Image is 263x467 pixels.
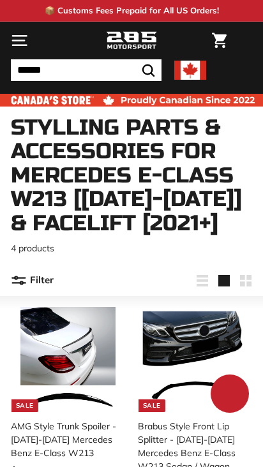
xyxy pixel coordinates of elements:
h1: Stylling parts & accessories for Mercedes E-Class W213 [[DATE]-[DATE]] & Facelift [2021+] [11,116,252,235]
a: Cart [206,22,233,59]
input: Search [11,59,162,81]
img: Logo_285_Motorsport_areodynamics_components [106,30,157,52]
inbox-online-store-chat: Shopify online store chat [207,374,253,416]
div: Sale [11,399,38,412]
div: AMG Style Trunk Spoiler - [DATE]-[DATE] Mercedes Benz E-Class W213 [11,420,117,460]
p: 4 products [11,242,252,255]
div: Sale [139,399,165,412]
p: 📦 Customs Fees Prepaid for All US Orders! [45,4,219,17]
button: Filter [11,265,54,296]
img: brabus e350 [142,307,248,412]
